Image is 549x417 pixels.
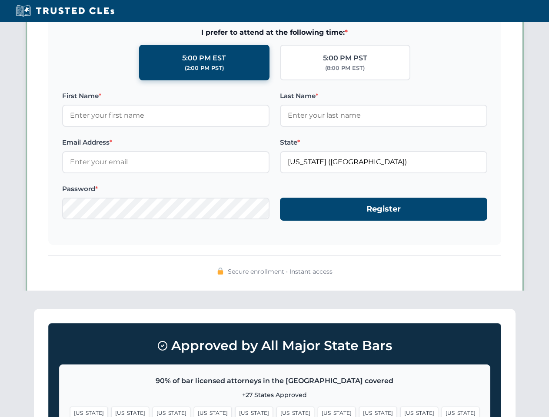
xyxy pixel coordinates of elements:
[13,4,117,17] img: Trusted CLEs
[228,267,333,276] span: Secure enrollment • Instant access
[185,64,224,73] div: (2:00 PM PST)
[280,91,487,101] label: Last Name
[70,390,479,400] p: +27 States Approved
[62,105,270,126] input: Enter your first name
[62,137,270,148] label: Email Address
[182,53,226,64] div: 5:00 PM EST
[59,334,490,357] h3: Approved by All Major State Bars
[280,105,487,126] input: Enter your last name
[280,198,487,221] button: Register
[62,27,487,38] span: I prefer to attend at the following time:
[62,151,270,173] input: Enter your email
[62,91,270,101] label: First Name
[62,184,270,194] label: Password
[217,268,224,275] img: 🔒
[70,375,479,387] p: 90% of bar licensed attorneys in the [GEOGRAPHIC_DATA] covered
[280,137,487,148] label: State
[323,53,367,64] div: 5:00 PM PST
[280,151,487,173] input: Florida (FL)
[325,64,365,73] div: (8:00 PM EST)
